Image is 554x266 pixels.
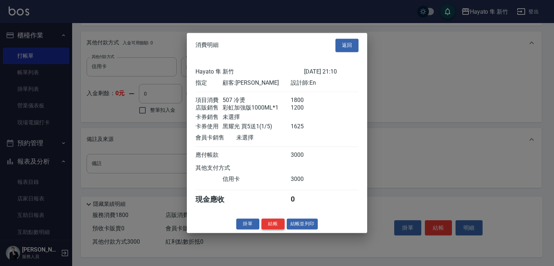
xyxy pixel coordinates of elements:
div: 卡券使用 [195,123,223,130]
div: 卡券銷售 [195,114,223,121]
div: 未選擇 [223,114,290,121]
div: 店販銷售 [195,104,223,112]
div: 顧客: [PERSON_NAME] [223,79,290,87]
div: 3000 [291,151,318,159]
div: 其他支付方式 [195,164,250,172]
div: 會員卡銷售 [195,134,236,142]
div: [DATE] 21:10 [304,68,359,76]
div: 1200 [291,104,318,112]
div: 黑耀光 買5送1(1/5) [223,123,290,130]
div: 指定 [195,79,223,87]
span: 消費明細 [195,42,219,49]
div: 3000 [291,176,318,183]
div: 未選擇 [236,134,304,142]
div: 設計師: En [291,79,359,87]
div: 信用卡 [223,176,290,183]
button: 結帳 [261,218,285,230]
div: 1625 [291,123,318,130]
div: 項目消費 [195,97,223,104]
div: 0 [291,195,318,204]
button: 掛單 [236,218,259,230]
div: 1800 [291,97,318,104]
div: 現金應收 [195,195,236,204]
div: 507 冷燙 [223,97,290,104]
button: 返回 [335,39,359,52]
div: 彩虹加強版1000ML*1 [223,104,290,112]
div: Hayato 隼 新竹 [195,68,304,76]
div: 應付帳款 [195,151,223,159]
button: 結帳並列印 [287,218,318,230]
